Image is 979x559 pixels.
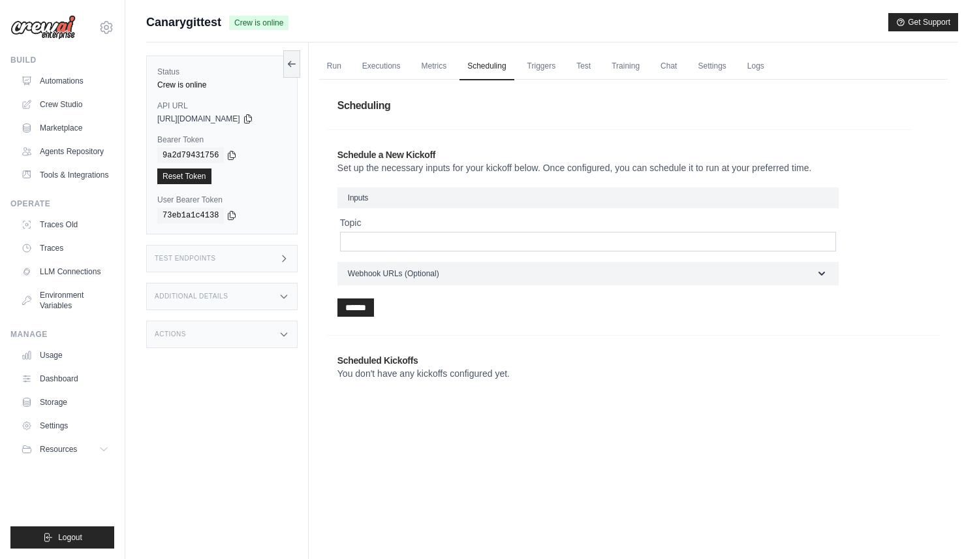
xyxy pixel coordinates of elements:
label: API URL [157,101,287,111]
a: Test [568,53,598,80]
a: Metrics [414,53,455,80]
p: You don't have any kickoffs configured yet. [337,367,629,380]
a: Dashboard [16,368,114,389]
div: Crew is online [157,80,287,90]
a: Traces [16,238,114,259]
span: Inputs [348,193,368,202]
label: Status [157,67,287,77]
span: [URL][DOMAIN_NAME] [157,114,240,124]
a: Tools & Integrations [16,165,114,185]
a: Run [319,53,349,80]
div: Operate [10,199,114,209]
span: Crew is online [229,16,288,30]
button: Resources [16,439,114,460]
img: Logo [10,15,76,40]
a: LLM Connections [16,261,114,282]
label: Topic [340,216,836,229]
div: Manage [10,329,114,340]
span: Canarygittest [146,13,221,31]
a: Settings [16,415,114,436]
h2: Schedule a New Kickoff [337,148,901,161]
span: Webhook URLs (Optional) [348,268,439,279]
a: Automations [16,71,114,91]
a: Environment Variables [16,285,114,316]
a: Triggers [520,53,564,80]
a: Agents Repository [16,141,114,162]
a: Reset Token [157,168,211,184]
a: Training [604,53,647,80]
p: Set up the necessary inputs for your kickoff below. Once configured, you can schedule it to run a... [337,161,901,174]
h1: Scheduling [327,88,940,124]
h3: Additional Details [155,293,228,300]
code: 73eb1a1c4138 [157,208,224,223]
label: User Bearer Token [157,195,287,205]
a: Traces Old [16,214,114,235]
button: Logout [10,526,114,549]
a: Executions [354,53,409,80]
a: Marketplace [16,118,114,138]
code: 9a2d79431756 [157,148,224,163]
button: Get Support [888,13,958,31]
a: Storage [16,392,114,413]
div: Build [10,55,114,65]
label: Bearer Token [157,135,287,145]
a: Settings [690,53,734,80]
button: Webhook URLs (Optional) [337,262,839,285]
a: Chat [653,53,685,80]
h3: Test Endpoints [155,255,216,263]
span: Logout [58,532,82,543]
h3: Actions [155,330,186,338]
a: Scheduling [459,53,514,80]
span: Resources [40,444,77,455]
a: Logs [739,53,772,80]
iframe: Chat Widget [914,496,979,559]
a: Crew Studio [16,94,114,115]
h2: Scheduled Kickoffs [337,354,929,367]
a: Usage [16,345,114,366]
